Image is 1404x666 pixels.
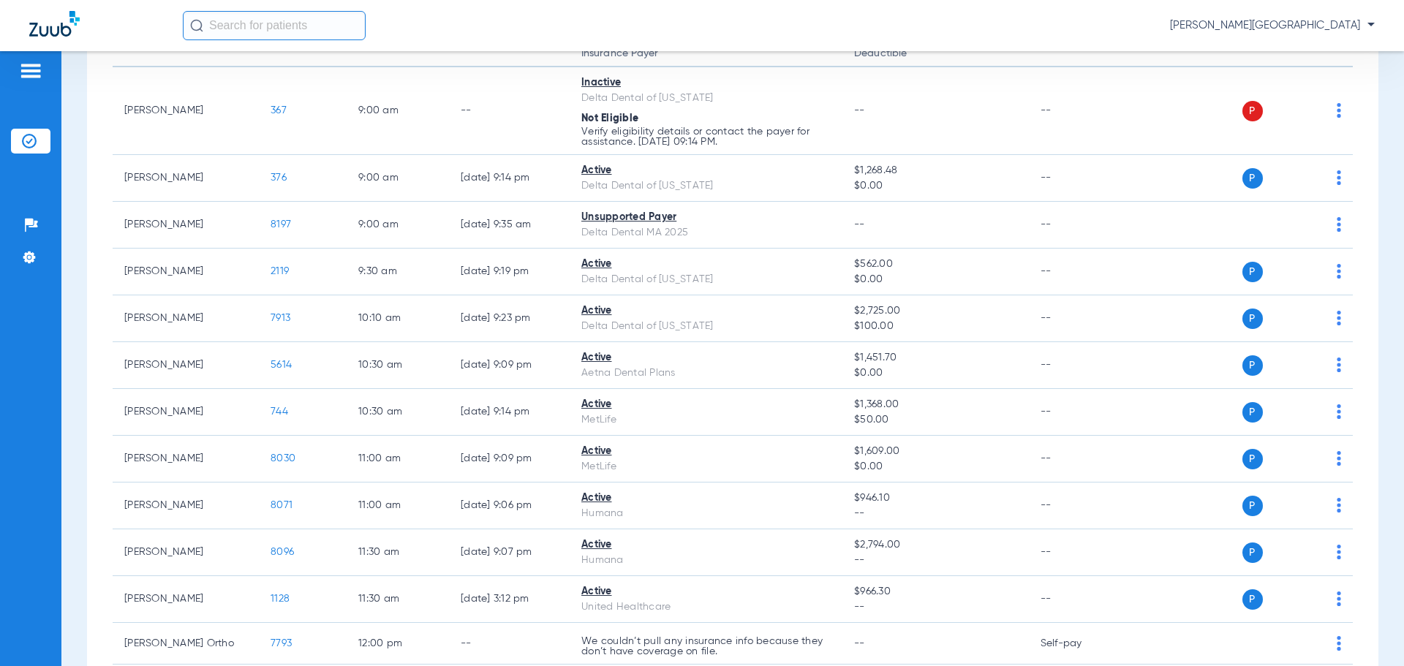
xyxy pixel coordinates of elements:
[581,272,831,287] div: Delta Dental of [US_STATE]
[854,553,1016,568] span: --
[581,178,831,194] div: Delta Dental of [US_STATE]
[854,257,1016,272] span: $562.00
[347,529,449,576] td: 11:30 AM
[1337,311,1341,325] img: group-dot-blue.svg
[271,594,290,604] span: 1128
[581,257,831,272] div: Active
[271,547,294,557] span: 8096
[1029,67,1128,155] td: --
[347,342,449,389] td: 10:30 AM
[449,529,570,576] td: [DATE] 9:07 PM
[449,436,570,483] td: [DATE] 9:09 PM
[1242,309,1263,329] span: P
[581,636,831,656] p: We couldn’t pull any insurance info because they don’t have coverage on file.
[113,342,259,389] td: [PERSON_NAME]
[581,210,831,225] div: Unsupported Payer
[271,453,295,463] span: 8030
[854,303,1016,319] span: $2,725.00
[190,19,203,32] img: Search Icon
[854,506,1016,521] span: --
[854,459,1016,474] span: $0.00
[854,105,865,116] span: --
[347,623,449,665] td: 12:00 PM
[581,126,831,147] p: Verify eligibility details or contact the payer for assistance. [DATE] 09:14 PM.
[1242,262,1263,282] span: P
[1029,249,1128,295] td: --
[113,576,259,623] td: [PERSON_NAME]
[1337,498,1341,512] img: group-dot-blue.svg
[1029,623,1128,665] td: Self-pay
[113,529,259,576] td: [PERSON_NAME]
[1242,589,1263,610] span: P
[271,360,292,370] span: 5614
[271,173,287,183] span: 376
[1337,103,1341,118] img: group-dot-blue.svg
[113,202,259,249] td: [PERSON_NAME]
[854,397,1016,412] span: $1,368.00
[271,406,288,417] span: 744
[854,350,1016,366] span: $1,451.70
[581,225,831,241] div: Delta Dental MA 2025
[581,412,831,428] div: MetLife
[1337,170,1341,185] img: group-dot-blue.svg
[854,219,865,230] span: --
[449,576,570,623] td: [DATE] 3:12 PM
[581,366,831,381] div: Aetna Dental Plans
[183,11,366,40] input: Search for patients
[271,105,287,116] span: 367
[1242,402,1263,423] span: P
[1029,342,1128,389] td: --
[581,397,831,412] div: Active
[29,11,80,37] img: Zuub Logo
[854,178,1016,194] span: $0.00
[271,313,290,323] span: 7913
[113,436,259,483] td: [PERSON_NAME]
[1337,264,1341,279] img: group-dot-blue.svg
[347,202,449,249] td: 9:00 AM
[1029,295,1128,342] td: --
[347,249,449,295] td: 9:30 AM
[1170,18,1375,33] span: [PERSON_NAME][GEOGRAPHIC_DATA]
[449,202,570,249] td: [DATE] 9:35 AM
[271,500,292,510] span: 8071
[854,366,1016,381] span: $0.00
[854,638,865,648] span: --
[271,266,289,276] span: 2119
[449,67,570,155] td: --
[1337,404,1341,419] img: group-dot-blue.svg
[581,444,831,459] div: Active
[1337,591,1341,606] img: group-dot-blue.svg
[1242,449,1263,469] span: P
[1337,357,1341,372] img: group-dot-blue.svg
[113,295,259,342] td: [PERSON_NAME]
[347,483,449,529] td: 11:00 AM
[347,155,449,202] td: 9:00 AM
[581,584,831,599] div: Active
[854,319,1016,334] span: $100.00
[854,599,1016,615] span: --
[449,389,570,436] td: [DATE] 9:14 PM
[581,46,831,61] span: Insurance Payer
[1242,101,1263,121] span: P
[449,342,570,389] td: [DATE] 9:09 PM
[449,295,570,342] td: [DATE] 9:23 PM
[1029,436,1128,483] td: --
[1337,636,1341,651] img: group-dot-blue.svg
[449,155,570,202] td: [DATE] 9:14 PM
[1242,496,1263,516] span: P
[581,553,831,568] div: Humana
[1029,483,1128,529] td: --
[581,506,831,521] div: Humana
[581,113,638,124] span: Not Eligible
[854,491,1016,506] span: $946.10
[347,389,449,436] td: 10:30 AM
[449,249,570,295] td: [DATE] 9:19 PM
[581,75,831,91] div: Inactive
[1029,155,1128,202] td: --
[113,483,259,529] td: [PERSON_NAME]
[1242,168,1263,189] span: P
[581,599,831,615] div: United Healthcare
[581,459,831,474] div: MetLife
[113,249,259,295] td: [PERSON_NAME]
[854,272,1016,287] span: $0.00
